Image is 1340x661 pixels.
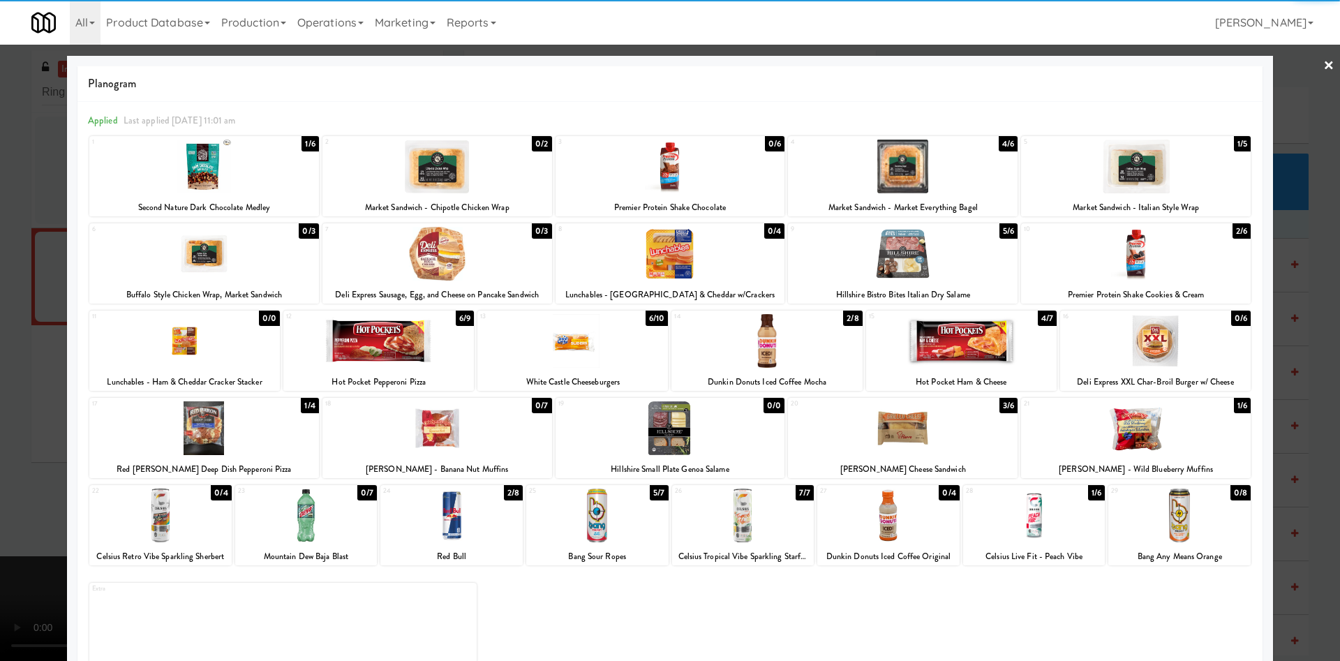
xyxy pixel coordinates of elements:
div: Market Sandwich - Market Everything Bagel [790,199,1015,216]
a: × [1323,45,1334,88]
div: 102/6Premier Protein Shake Cookies & Cream [1021,223,1251,304]
div: Deli Express XXL Char-Broil Burger w/ Cheese [1060,373,1251,391]
div: 14 [674,311,767,322]
div: 270/4Dunkin Donuts Iced Coffee Original [817,485,960,565]
div: [PERSON_NAME] - Banana Nut Muffins [325,461,550,478]
div: 9 [791,223,902,235]
div: 26 [675,485,743,497]
div: 171/4Red [PERSON_NAME] Deep Dish Pepperoni Pizza [89,398,319,478]
div: 8 [558,223,670,235]
span: Planogram [88,73,1252,94]
div: Deli Express Sausage, Egg, and Cheese on Pancake Sandwich [325,286,550,304]
div: Hot Pocket Pepperoni Pizza [283,373,474,391]
div: 281/6Celsius Live Fit - Peach Vibe [963,485,1105,565]
div: 24 [383,485,452,497]
div: Market Sandwich - Italian Style Wrap [1023,199,1249,216]
div: Market Sandwich - Chipotle Chicken Wrap [322,199,552,216]
div: Dunkin Donuts Iced Coffee Original [817,548,960,565]
div: Lunchables - Ham & Cheddar Cracker Stacker [89,373,280,391]
div: Lunchables - [GEOGRAPHIC_DATA] & Cheddar w/Crackers [556,286,785,304]
div: 0/4 [764,223,784,239]
div: Celsius Tropical Vibe Sparkling Starfruit Pineapple [672,548,814,565]
span: Applied [88,114,118,127]
div: White Castle Cheeseburgers [477,373,668,391]
div: 160/6Deli Express XXL Char-Broil Burger w/ Cheese [1060,311,1251,391]
div: Mountain Dew Baja Blast [237,548,375,565]
div: Lunchables - Ham & Cheddar Cracker Stacker [91,373,278,391]
div: 4/6 [999,136,1018,151]
div: 7 [325,223,437,235]
div: Premier Protein Shake Cookies & Cream [1021,286,1251,304]
div: Premier Protein Shake Cookies & Cream [1023,286,1249,304]
div: 230/7Mountain Dew Baja Blast [235,485,378,565]
div: 16 [1063,311,1156,322]
div: Red Bull [380,548,523,565]
div: [PERSON_NAME] - Wild Blueberry Muffins [1023,461,1249,478]
div: 25 [529,485,597,497]
div: Red Bull [382,548,521,565]
div: 2/8 [843,311,862,326]
div: Bang Sour Ropes [526,548,669,565]
div: Market Sandwich - Italian Style Wrap [1021,199,1251,216]
div: [PERSON_NAME] Cheese Sandwich [788,461,1018,478]
div: 20/2Market Sandwich - Chipotle Chicken Wrap [322,136,552,216]
div: 5/7 [650,485,668,500]
div: 0/0 [259,311,280,326]
div: Hot Pocket Ham & Cheese [866,373,1057,391]
div: 154/7Hot Pocket Ham & Cheese [866,311,1057,391]
div: 11 [92,311,185,322]
div: [PERSON_NAME] Cheese Sandwich [790,461,1015,478]
div: 5/6 [999,223,1018,239]
div: 18 [325,398,437,410]
div: 17 [92,398,204,410]
div: Second Nature Dark Chocolate Medley [91,199,317,216]
div: 290/8Bang Any Means Orange [1108,485,1251,565]
div: 6/10 [646,311,668,326]
div: Hillshire Small Plate Genoa Salame [556,461,785,478]
div: Dunkin Donuts Iced Coffee Mocha [671,373,862,391]
div: 12 [286,311,379,322]
div: White Castle Cheeseburgers [479,373,666,391]
div: 2/6 [1233,223,1251,239]
div: 0/7 [532,398,551,413]
div: 1 [92,136,204,148]
div: 4 [791,136,902,148]
div: 28 [966,485,1034,497]
div: 136/10White Castle Cheeseburgers [477,311,668,391]
div: 0/0 [764,398,784,413]
div: 1/6 [301,136,318,151]
div: 23 [238,485,306,497]
div: 0/2 [532,136,551,151]
div: 0/3 [299,223,318,239]
div: 5 [1024,136,1136,148]
div: 22 [92,485,161,497]
div: Extra [92,583,283,595]
div: Hillshire Small Plate Genoa Salame [558,461,783,478]
div: [PERSON_NAME] - Wild Blueberry Muffins [1021,461,1251,478]
div: 2/8 [504,485,523,500]
div: 1/6 [1088,485,1105,500]
div: 255/7Bang Sour Ropes [526,485,669,565]
div: Lunchables - [GEOGRAPHIC_DATA] & Cheddar w/Crackers [558,286,783,304]
div: 20 [791,398,902,410]
div: 13 [480,311,573,322]
div: 3 [558,136,670,148]
div: 4/7 [1038,311,1057,326]
div: Celsius Live Fit - Peach Vibe [963,548,1105,565]
div: Bang Sour Ropes [528,548,667,565]
div: 44/6Market Sandwich - Market Everything Bagel [788,136,1018,216]
div: Dunkin Donuts Iced Coffee Original [819,548,958,565]
div: 220/4Celsius Retro Vibe Sparkling Sherbert [89,485,232,565]
div: 10 [1024,223,1136,235]
div: 180/7[PERSON_NAME] - Banana Nut Muffins [322,398,552,478]
div: 0/3 [532,223,551,239]
div: 6 [92,223,204,235]
div: 3/6 [999,398,1018,413]
div: 126/9Hot Pocket Pepperoni Pizza [283,311,474,391]
div: 190/0Hillshire Small Plate Genoa Salame [556,398,785,478]
div: Bang Any Means Orange [1108,548,1251,565]
div: 1/4 [301,398,318,413]
div: 203/6[PERSON_NAME] Cheese Sandwich [788,398,1018,478]
div: 0/6 [1231,311,1251,326]
div: 51/5Market Sandwich - Italian Style Wrap [1021,136,1251,216]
